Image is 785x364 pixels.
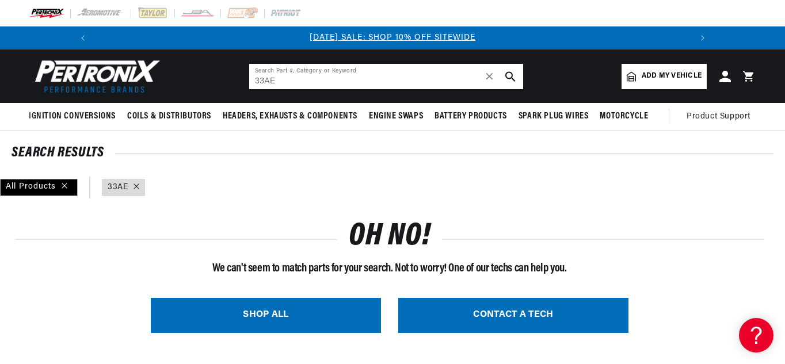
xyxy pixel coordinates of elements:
[29,110,116,122] span: Ignition Conversions
[127,110,211,122] span: Coils & Distributors
[622,64,707,89] a: Add my vehicle
[15,259,764,278] p: We can't seem to match parts for your search. Not to worry! One of our techs can help you.
[249,64,523,89] input: Search Part #, Category or Keyword
[691,26,714,49] button: Translation missing: en.sections.announcements.next_announcement
[71,26,94,49] button: Translation missing: en.sections.announcements.previous_announcement
[12,147,773,159] div: SEARCH RESULTS
[29,56,161,96] img: Pertronix
[687,103,756,131] summary: Product Support
[217,103,363,130] summary: Headers, Exhausts & Components
[513,103,595,130] summary: Spark Plug Wires
[121,103,217,130] summary: Coils & Distributors
[151,298,381,333] a: SHOP ALL
[108,181,128,194] a: 33AE
[600,110,648,122] span: Motorcycle
[310,33,475,42] a: [DATE] SALE: SHOP 10% OFF SITEWIDE
[687,110,750,123] span: Product Support
[369,110,423,122] span: Engine Swaps
[29,103,121,130] summary: Ignition Conversions
[349,224,430,251] h1: OH NO!
[594,103,654,130] summary: Motorcycle
[435,110,507,122] span: Battery Products
[498,64,523,89] button: search button
[94,32,691,44] div: 1 of 3
[94,32,691,44] div: Announcement
[429,103,513,130] summary: Battery Products
[519,110,589,122] span: Spark Plug Wires
[642,71,702,82] span: Add my vehicle
[398,298,628,333] a: CONTACT A TECH
[223,110,357,122] span: Headers, Exhausts & Components
[363,103,429,130] summary: Engine Swaps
